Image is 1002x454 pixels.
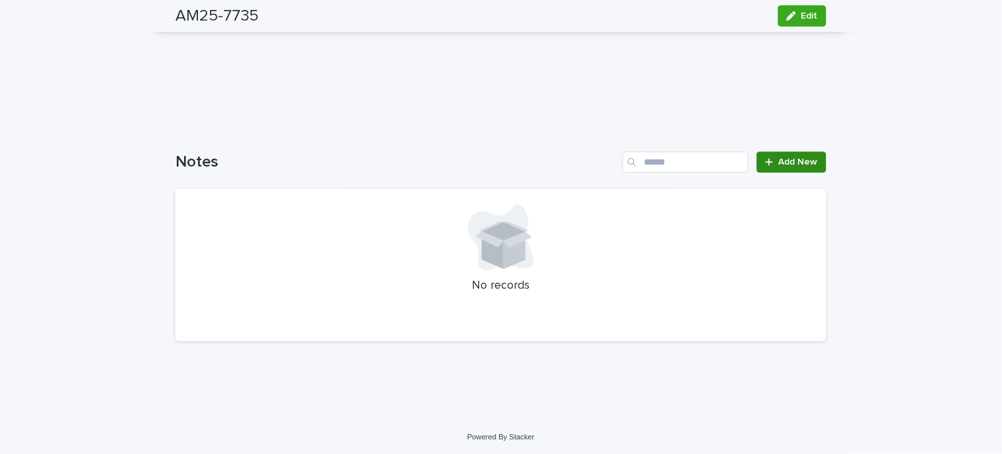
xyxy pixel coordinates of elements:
[175,7,258,26] h2: AM25-7735
[623,151,749,173] input: Search
[175,153,617,172] h1: Notes
[779,157,818,167] span: Add New
[801,11,818,21] span: Edit
[191,279,811,293] p: No records
[757,151,827,173] a: Add New
[467,433,534,441] a: Powered By Stacker
[778,5,827,27] button: Edit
